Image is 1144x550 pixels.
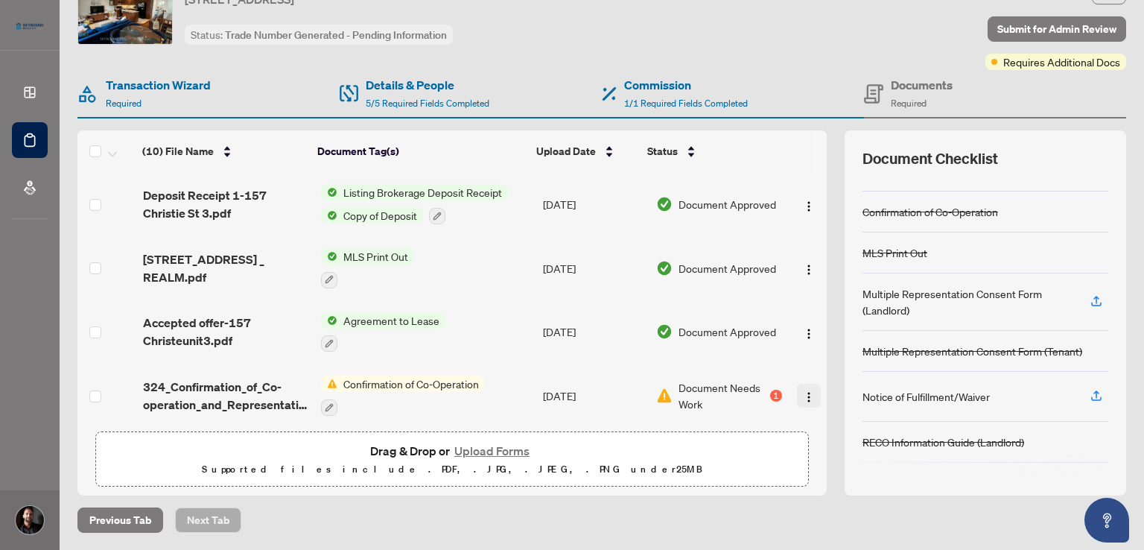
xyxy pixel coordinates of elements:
[803,391,815,403] img: Logo
[862,434,1024,450] div: RECO Information Guide (Landlord)
[142,143,214,159] span: (10) File Name
[143,250,309,286] span: [STREET_ADDRESS] _ REALM.pdf
[797,320,821,344] button: Logo
[1003,54,1120,70] span: Requires Additional Docs
[96,432,808,487] span: Drag & Drop orUpload FormsSupported files include .PDF, .JPG, .JPEG, .PNG under25MB
[321,312,337,329] img: Status Icon
[679,379,766,412] span: Document Needs Work
[143,186,309,222] span: Deposit Receipt 1-157 Christie St 3.pdf
[803,200,815,212] img: Logo
[225,28,447,42] span: Trade Number Generated - Pending Information
[656,196,673,212] img: Document Status
[537,236,650,300] td: [DATE]
[321,207,337,224] img: Status Icon
[337,207,423,224] span: Copy of Deposit
[647,143,678,159] span: Status
[862,388,990,405] div: Notice of Fulfillment/Waiver
[16,506,44,534] img: Profile Icon
[862,148,998,169] span: Document Checklist
[803,264,815,276] img: Logo
[143,314,309,350] span: Accepted offer-157 Christeunit3.pdf
[366,98,489,109] span: 5/5 Required Fields Completed
[12,19,48,34] img: logo
[450,441,534,461] button: Upload Forms
[624,76,748,94] h4: Commission
[891,98,927,109] span: Required
[797,384,821,408] button: Logo
[143,378,309,414] span: 324_Confirmation_of_Co-operation_and_Representation_-_Tenant_Landlord_-_PropTx-[PERSON_NAME].pdf
[797,192,821,216] button: Logo
[337,376,485,392] span: Confirmation of Co-Operation
[862,343,1082,359] div: Multiple Representation Consent Form (Tenant)
[77,508,163,533] button: Previous Tab
[185,25,453,45] div: Status:
[536,143,596,159] span: Upload Date
[803,328,815,340] img: Logo
[537,300,650,364] td: [DATE]
[321,376,485,416] button: Status IconConfirmation of Co-Operation
[862,244,927,261] div: MLS Print Out
[136,130,311,172] th: (10) File Name
[862,203,998,220] div: Confirmation of Co-Operation
[337,248,414,265] span: MLS Print Out
[105,461,799,478] p: Supported files include .PDF, .JPG, .JPEG, .PNG under 25 MB
[1084,498,1129,543] button: Open asap
[366,76,489,94] h4: Details & People
[537,172,650,236] td: [DATE]
[311,130,530,172] th: Document Tag(s)
[370,441,534,461] span: Drag & Drop or
[106,98,142,109] span: Required
[337,312,445,329] span: Agreement to Lease
[321,248,414,288] button: Status IconMLS Print Out
[988,16,1126,42] button: Submit for Admin Review
[656,323,673,340] img: Document Status
[175,508,241,533] button: Next Tab
[321,184,337,200] img: Status Icon
[337,184,508,200] span: Listing Brokerage Deposit Receipt
[656,388,673,404] img: Document Status
[624,98,748,109] span: 1/1 Required Fields Completed
[797,256,821,280] button: Logo
[770,390,782,402] div: 1
[656,260,673,276] img: Document Status
[530,130,641,172] th: Upload Date
[537,364,650,428] td: [DATE]
[679,260,776,276] span: Document Approved
[891,76,953,94] h4: Documents
[321,248,337,265] img: Status Icon
[679,323,776,340] span: Document Approved
[641,130,777,172] th: Status
[862,285,1072,318] div: Multiple Representation Consent Form (Landlord)
[321,312,445,353] button: Status IconAgreement to Lease
[997,17,1116,41] span: Submit for Admin Review
[89,508,151,532] span: Previous Tab
[321,184,508,224] button: Status IconListing Brokerage Deposit ReceiptStatus IconCopy of Deposit
[679,196,776,212] span: Document Approved
[321,376,337,392] img: Status Icon
[106,76,211,94] h4: Transaction Wizard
